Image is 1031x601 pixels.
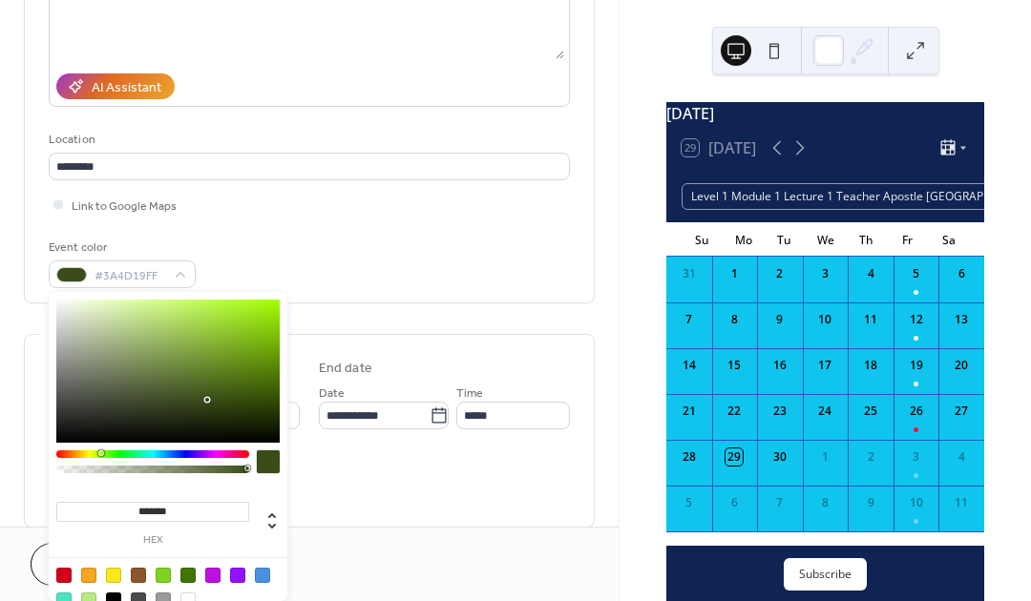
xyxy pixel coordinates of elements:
[56,73,175,99] button: AI Assistant
[681,403,698,420] div: 21
[771,311,789,328] div: 9
[726,265,743,282] div: 1
[953,357,970,374] div: 20
[953,448,970,466] div: 4
[205,568,221,583] div: #BD10E0
[106,568,121,583] div: #F8E71C
[816,403,833,420] div: 24
[908,357,925,374] div: 19
[862,357,879,374] div: 18
[255,568,270,583] div: #4A90E2
[31,543,148,586] button: Cancel
[771,403,789,420] div: 23
[908,311,925,328] div: 12
[771,357,789,374] div: 16
[816,448,833,466] div: 1
[953,494,970,511] div: 11
[862,403,879,420] div: 25
[784,558,867,591] button: Subscribe
[72,197,177,217] span: Link to Google Maps
[771,448,789,466] div: 30
[56,535,249,546] label: hex
[771,265,789,282] div: 2
[764,222,805,257] div: Tu
[908,265,925,282] div: 5
[49,238,192,258] div: Event color
[771,494,789,511] div: 7
[682,222,723,257] div: Su
[862,265,879,282] div: 4
[681,448,698,466] div: 28
[908,494,925,511] div: 10
[723,222,764,257] div: Mo
[156,568,171,583] div: #7ED321
[230,568,245,583] div: #9013FE
[928,222,969,257] div: Sa
[131,568,146,583] div: #8B572A
[887,222,928,257] div: Fr
[908,403,925,420] div: 26
[862,494,879,511] div: 9
[319,359,372,379] div: End date
[726,311,743,328] div: 8
[805,222,846,257] div: We
[92,78,161,98] div: AI Assistant
[95,266,165,286] span: #3A4D19FF
[180,568,196,583] div: #417505
[49,130,566,150] div: Location
[862,448,879,466] div: 2
[681,265,698,282] div: 31
[953,403,970,420] div: 27
[816,494,833,511] div: 8
[681,311,698,328] div: 7
[816,311,833,328] div: 10
[953,265,970,282] div: 6
[681,357,698,374] div: 14
[726,357,743,374] div: 15
[908,448,925,466] div: 3
[319,383,345,404] span: Date
[846,222,887,257] div: Th
[681,494,698,511] div: 5
[816,265,833,282] div: 3
[953,311,970,328] div: 13
[726,494,743,511] div: 6
[862,311,879,328] div: 11
[726,448,743,466] div: 29
[456,383,483,404] span: Time
[816,357,833,374] div: 17
[56,568,72,583] div: #D0021B
[81,568,96,583] div: #F5A623
[726,403,743,420] div: 22
[666,102,984,125] div: [DATE]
